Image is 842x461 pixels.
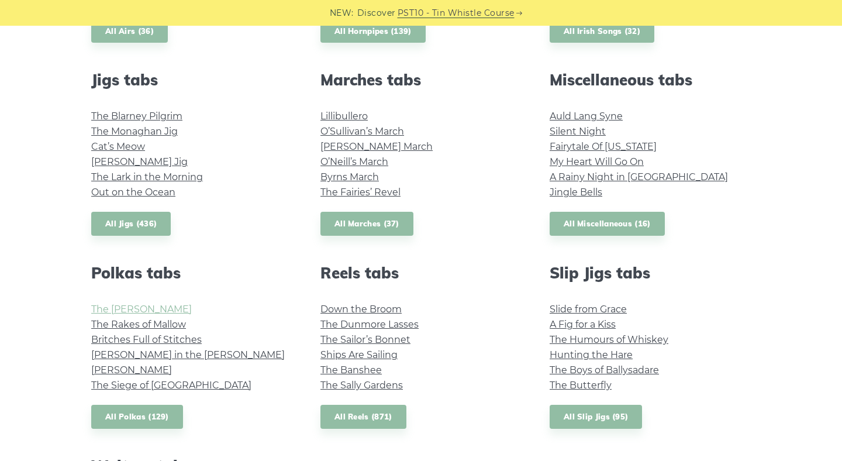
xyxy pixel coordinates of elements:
[320,212,413,236] a: All Marches (37)
[91,111,182,122] a: The Blarney Pilgrim
[320,126,404,137] a: O’Sullivan’s March
[320,405,406,429] a: All Reels (871)
[91,380,251,391] a: The Siege of [GEOGRAPHIC_DATA]
[91,349,285,360] a: [PERSON_NAME] in the [PERSON_NAME]
[320,141,433,152] a: [PERSON_NAME] March
[550,156,644,167] a: My Heart Will Go On
[91,71,292,89] h2: Jigs tabs
[550,364,659,376] a: The Boys of Ballysadare
[357,6,396,20] span: Discover
[550,187,602,198] a: Jingle Bells
[91,187,175,198] a: Out on the Ocean
[550,212,665,236] a: All Miscellaneous (16)
[550,319,616,330] a: A Fig for a Kiss
[320,187,401,198] a: The Fairies’ Revel
[320,349,398,360] a: Ships Are Sailing
[91,171,203,183] a: The Lark in the Morning
[91,304,192,315] a: The [PERSON_NAME]
[320,171,379,183] a: Byrns March
[91,364,172,376] a: [PERSON_NAME]
[550,264,751,282] h2: Slip Jigs tabs
[91,212,171,236] a: All Jigs (436)
[320,334,410,345] a: The Sailor’s Bonnet
[550,171,728,183] a: A Rainy Night in [GEOGRAPHIC_DATA]
[320,19,426,43] a: All Hornpipes (139)
[320,304,402,315] a: Down the Broom
[91,156,188,167] a: [PERSON_NAME] Jig
[91,334,202,345] a: Britches Full of Stitches
[320,156,388,167] a: O’Neill’s March
[550,126,606,137] a: Silent Night
[550,349,633,360] a: Hunting the Hare
[320,71,522,89] h2: Marches tabs
[550,19,654,43] a: All Irish Songs (32)
[550,304,627,315] a: Slide from Grace
[91,319,186,330] a: The Rakes of Mallow
[320,380,403,391] a: The Sally Gardens
[320,264,522,282] h2: Reels tabs
[550,71,751,89] h2: Miscellaneous tabs
[550,111,623,122] a: Auld Lang Syne
[91,19,168,43] a: All Airs (36)
[330,6,354,20] span: NEW:
[320,364,382,376] a: The Banshee
[320,111,368,122] a: Lillibullero
[91,264,292,282] h2: Polkas tabs
[91,126,178,137] a: The Monaghan Jig
[550,380,612,391] a: The Butterfly
[91,141,145,152] a: Cat’s Meow
[91,405,183,429] a: All Polkas (129)
[398,6,515,20] a: PST10 - Tin Whistle Course
[550,334,668,345] a: The Humours of Whiskey
[550,405,642,429] a: All Slip Jigs (95)
[550,141,657,152] a: Fairytale Of [US_STATE]
[320,319,419,330] a: The Dunmore Lasses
